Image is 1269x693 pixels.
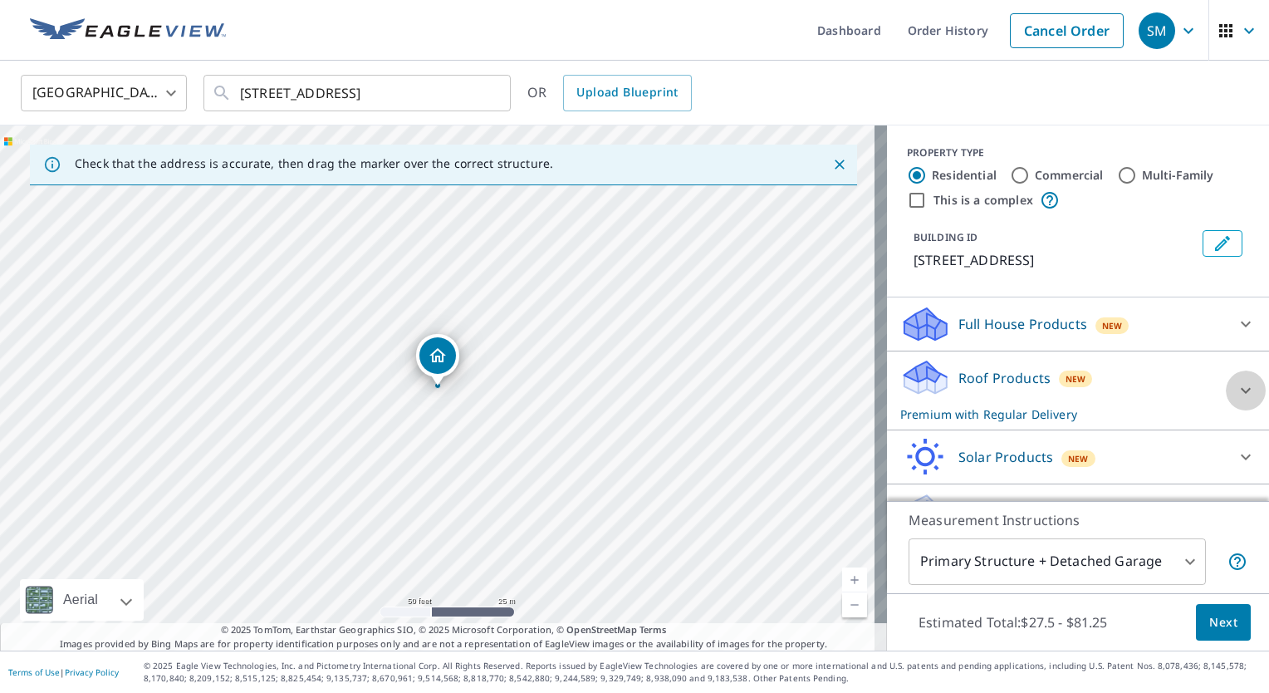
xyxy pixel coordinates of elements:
[20,579,144,621] div: Aerial
[144,660,1261,685] p: © 2025 Eagle View Technologies, Inc. and Pictometry International Corp. All Rights Reserved. Repo...
[1102,319,1123,332] span: New
[639,623,667,636] a: Terms
[1196,604,1251,641] button: Next
[1227,552,1247,572] span: Your report will include the primary structure and a detached garage if one exists.
[221,623,667,637] span: © 2025 TomTom, Earthstar Geographics SIO, © 2025 Microsoft Corporation, ©
[842,568,867,592] a: Current Level 19, Zoom In
[900,405,1226,423] p: Premium with Regular Delivery
[1035,167,1104,184] label: Commercial
[1142,167,1214,184] label: Multi-Family
[1068,452,1089,465] span: New
[958,447,1053,467] p: Solar Products
[21,70,187,116] div: [GEOGRAPHIC_DATA]
[933,192,1033,209] label: This is a complex
[958,314,1087,334] p: Full House Products
[905,604,1121,641] p: Estimated Total: $27.5 - $81.25
[30,18,226,43] img: EV Logo
[900,304,1256,344] div: Full House ProductsNew
[932,167,997,184] label: Residential
[900,437,1256,477] div: Solar ProductsNew
[65,666,119,678] a: Privacy Policy
[416,334,459,386] div: Dropped pin, building 1, Residential property, 9 Bent Oak Rd Beaufort, SC 29907
[1203,230,1242,257] button: Edit building 1
[909,538,1206,585] div: Primary Structure + Detached Garage
[576,82,678,103] span: Upload Blueprint
[958,368,1051,388] p: Roof Products
[914,230,977,244] p: BUILDING ID
[829,154,850,175] button: Close
[527,75,692,111] div: OR
[914,250,1196,270] p: [STREET_ADDRESS]
[909,510,1247,530] p: Measurement Instructions
[8,667,119,677] p: |
[563,75,691,111] a: Upload Blueprint
[1209,612,1237,633] span: Next
[58,579,103,621] div: Aerial
[75,156,553,171] p: Check that the address is accurate, then drag the marker over the correct structure.
[1010,13,1124,48] a: Cancel Order
[1139,12,1175,49] div: SM
[566,623,636,636] a: OpenStreetMap
[842,592,867,617] a: Current Level 19, Zoom Out
[900,358,1256,423] div: Roof ProductsNewPremium with Regular Delivery
[8,666,60,678] a: Terms of Use
[900,491,1256,531] div: Walls ProductsNew
[1066,372,1086,386] span: New
[240,70,477,116] input: Search by address or latitude-longitude
[907,145,1249,160] div: PROPERTY TYPE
